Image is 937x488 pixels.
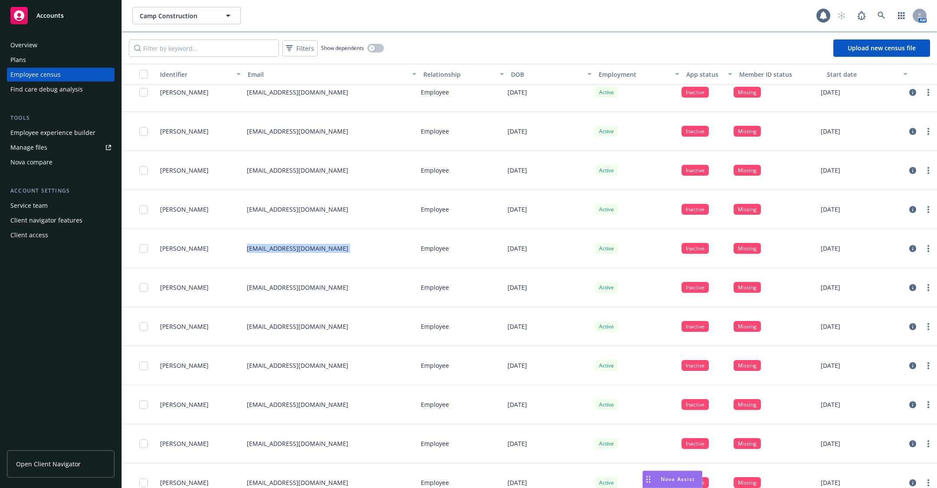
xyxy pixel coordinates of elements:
p: Employee [421,400,449,409]
a: more [923,321,934,332]
a: Report a Bug [853,7,870,24]
p: [DATE] [821,244,840,253]
p: [EMAIL_ADDRESS][DOMAIN_NAME] [247,400,348,409]
button: Email [244,64,419,85]
p: [DATE] [821,88,840,97]
span: Filters [284,42,316,55]
p: Employee [421,439,449,448]
p: Employee [421,478,449,487]
p: [DATE] [508,127,527,136]
div: Inactive [681,87,709,98]
div: Inactive [681,282,709,293]
span: [PERSON_NAME] [160,439,209,448]
a: Overview [7,38,115,52]
div: Missing [734,438,761,449]
span: [PERSON_NAME] [160,283,209,292]
a: more [923,439,934,449]
a: Employee experience builder [7,126,115,140]
div: Drag to move [643,471,654,488]
span: [PERSON_NAME] [160,166,209,175]
span: Show dependents [321,44,364,52]
a: circleInformation [908,165,918,176]
button: Relationship [420,64,508,85]
p: [EMAIL_ADDRESS][DOMAIN_NAME] [247,283,348,292]
p: [EMAIL_ADDRESS][DOMAIN_NAME] [247,361,348,370]
button: Nova Assist [642,471,702,488]
a: more [923,478,934,488]
input: Toggle Row Selected [139,205,148,214]
p: [EMAIL_ADDRESS][DOMAIN_NAME] [247,244,348,253]
a: Service team [7,199,115,213]
p: [DATE] [508,322,527,331]
span: [PERSON_NAME] [160,478,209,487]
div: Missing [734,126,761,137]
div: DOB [511,70,582,79]
p: [EMAIL_ADDRESS][DOMAIN_NAME] [247,166,348,175]
div: Find care debug analysis [10,82,83,96]
p: [DATE] [821,283,840,292]
p: [DATE] [821,400,840,409]
a: Plans [7,53,115,67]
button: Start date [823,64,911,85]
a: circleInformation [908,126,918,137]
div: Relationship [423,70,495,79]
div: Employee census [10,68,61,82]
a: more [923,400,934,410]
div: Active [595,438,618,449]
input: Toggle Row Selected [139,361,148,370]
p: [DATE] [508,244,527,253]
span: Camp Construction [140,11,215,20]
div: Missing [734,243,761,254]
p: Employee [421,283,449,292]
p: [DATE] [508,88,527,97]
span: [PERSON_NAME] [160,400,209,409]
a: more [923,87,934,98]
div: Active [595,477,618,488]
span: [PERSON_NAME] [160,244,209,253]
input: Toggle Row Selected [139,283,148,292]
div: Missing [734,87,761,98]
div: Active [595,321,618,332]
div: Member ID status [739,70,820,79]
a: more [923,243,934,254]
div: Missing [734,165,761,176]
p: [EMAIL_ADDRESS][DOMAIN_NAME] [247,439,348,448]
input: Toggle Row Selected [139,322,148,331]
div: Employment [599,70,670,79]
a: circleInformation [908,400,918,410]
p: Employee [421,361,449,370]
p: [EMAIL_ADDRESS][DOMAIN_NAME] [247,478,348,487]
div: Inactive [681,399,709,410]
p: [EMAIL_ADDRESS][DOMAIN_NAME] [247,88,348,97]
div: Active [595,243,618,254]
div: Inactive [681,126,709,137]
a: circleInformation [908,282,918,293]
div: Manage files [10,141,47,154]
button: Member ID status [736,64,823,85]
a: Find care debug analysis [7,82,115,96]
div: Inactive [681,321,709,332]
div: Active [595,399,618,410]
a: more [923,282,934,293]
a: Nova compare [7,155,115,169]
p: [DATE] [821,322,840,331]
div: Start date [827,70,898,79]
input: Toggle Row Selected [139,400,148,409]
a: circleInformation [908,439,918,449]
input: Toggle Row Selected [139,244,148,253]
p: Employee [421,205,449,214]
div: Active [595,126,618,137]
a: Start snowing [833,7,850,24]
div: Service team [10,199,48,213]
div: Inactive [681,204,709,215]
div: Active [595,360,618,371]
input: Toggle Row Selected [139,439,148,448]
a: more [923,360,934,371]
input: Toggle Row Selected [139,166,148,175]
div: Active [595,87,618,98]
input: Toggle Row Selected [139,478,148,487]
div: Inactive [681,360,709,371]
button: Camp Construction [132,7,241,24]
div: Inactive [681,165,709,176]
button: Filters [282,40,318,56]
